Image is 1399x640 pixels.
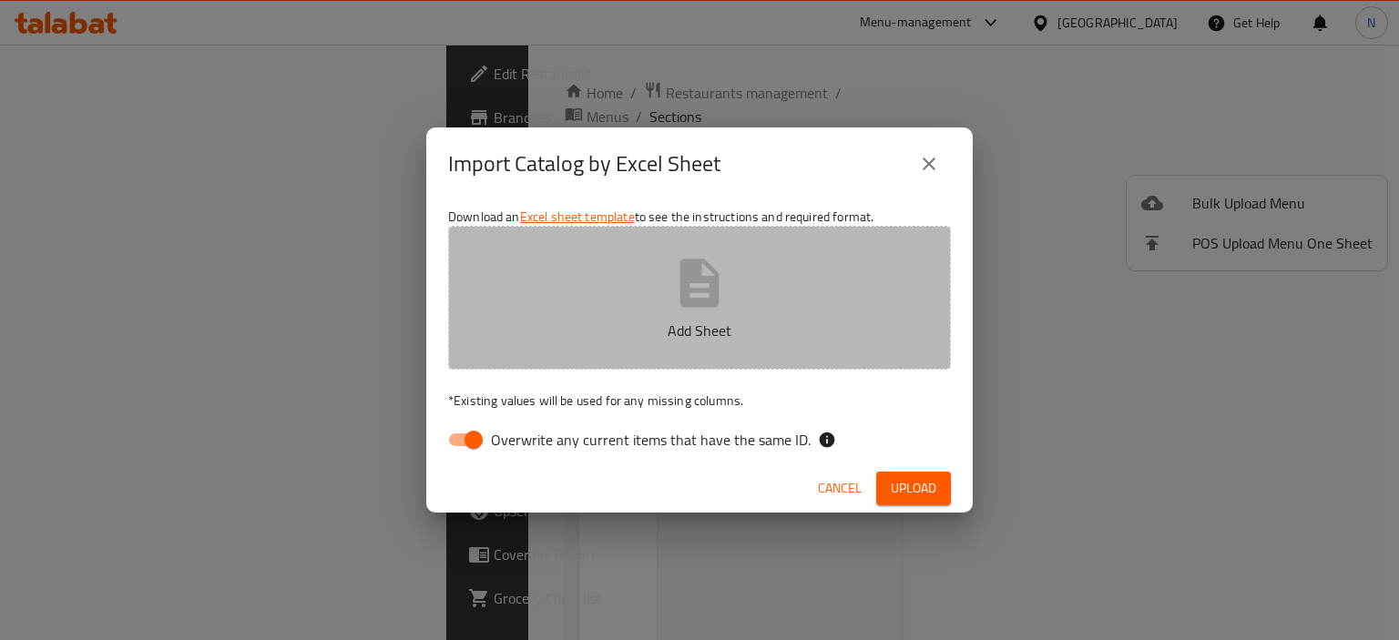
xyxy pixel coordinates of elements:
[818,431,836,449] svg: If the overwrite option isn't selected, then the items that match an existing ID will be ignored ...
[891,477,936,500] span: Upload
[520,205,635,229] a: Excel sheet template
[818,477,862,500] span: Cancel
[448,226,951,370] button: Add Sheet
[426,200,973,464] div: Download an to see the instructions and required format.
[476,320,923,341] p: Add Sheet
[811,472,869,505] button: Cancel
[491,429,811,451] span: Overwrite any current items that have the same ID.
[448,149,720,178] h2: Import Catalog by Excel Sheet
[907,142,951,186] button: close
[876,472,951,505] button: Upload
[448,391,951,410] p: Existing values will be used for any missing columns.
